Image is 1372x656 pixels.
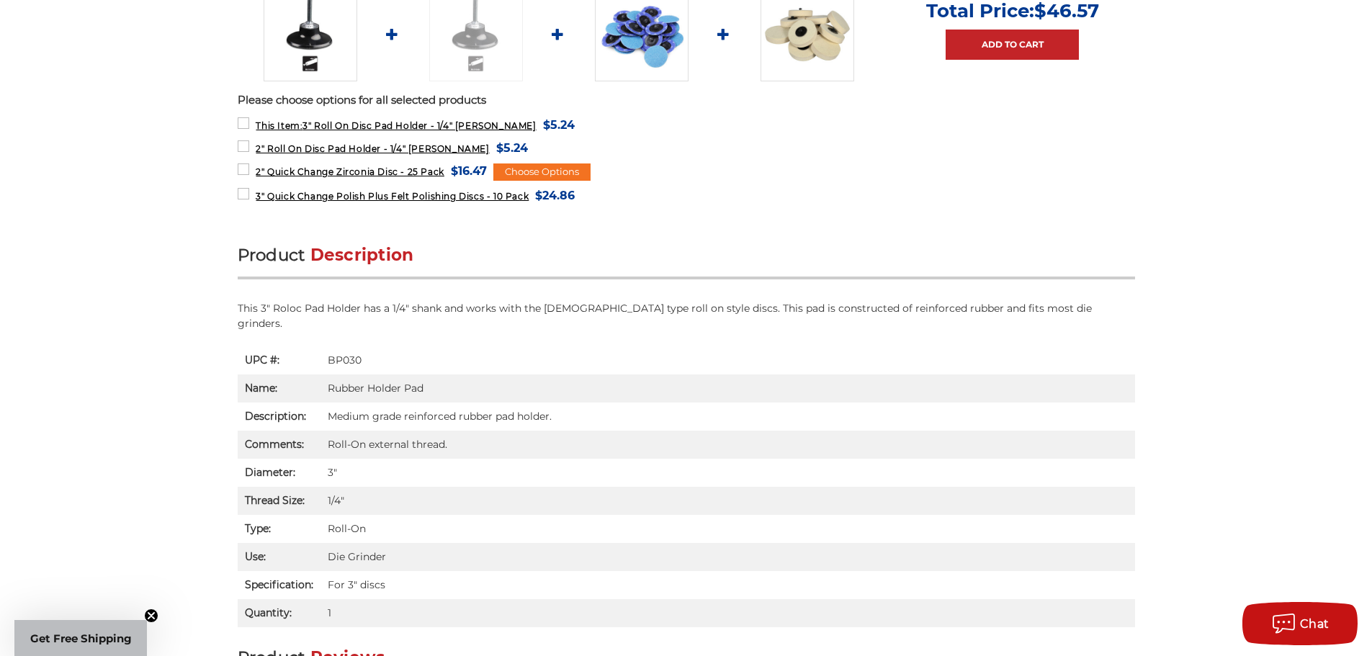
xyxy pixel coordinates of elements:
[245,578,313,591] strong: Specification:
[245,382,277,395] strong: Name:
[245,466,295,479] strong: Diameter:
[245,354,279,367] strong: UPC #:
[320,515,1135,543] td: Roll-On
[245,606,292,619] strong: Quantity:
[320,403,1135,431] td: Medium grade reinforced rubber pad holder.
[946,30,1079,60] a: Add to Cart
[320,346,1135,374] td: BP030
[535,186,575,205] span: $24.86
[543,115,575,135] span: $5.24
[320,459,1135,487] td: 3″
[14,620,147,656] div: Get Free ShippingClose teaser
[245,438,304,451] strong: Comments:
[245,494,305,507] strong: Thread Size:
[320,431,1135,459] td: Roll-On external thread.
[256,120,536,131] span: 3" Roll On Disc Pad Holder - 1/4" [PERSON_NAME]
[320,599,1135,627] td: 1
[1300,617,1330,631] span: Chat
[451,161,487,181] span: $16.47
[256,191,529,202] span: 3" Quick Change Polish Plus Felt Polishing Discs - 10 Pack
[493,163,591,181] div: Choose Options
[496,138,528,158] span: $5.24
[310,245,414,265] span: Description
[238,92,1135,109] p: Please choose options for all selected products
[245,410,306,423] strong: Description:
[320,487,1135,515] td: 1/4″
[238,301,1135,331] div: This 3" Roloc Pad Holder has a 1/4" shank and works with the [DEMOGRAPHIC_DATA] type roll on styl...
[320,374,1135,403] td: Rubber Holder Pad
[256,120,302,131] strong: This Item:
[320,571,1135,599] td: For 3″ discs
[245,522,271,535] strong: Type:
[256,166,444,177] span: 2" Quick Change Zirconia Disc - 25 Pack
[256,143,489,154] span: 2" Roll On Disc Pad Holder - 1/4" [PERSON_NAME]
[238,245,305,265] span: Product
[1242,602,1358,645] button: Chat
[245,550,266,563] strong: Use:
[30,632,132,645] span: Get Free Shipping
[320,543,1135,571] td: Die Grinder
[144,608,158,623] button: Close teaser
